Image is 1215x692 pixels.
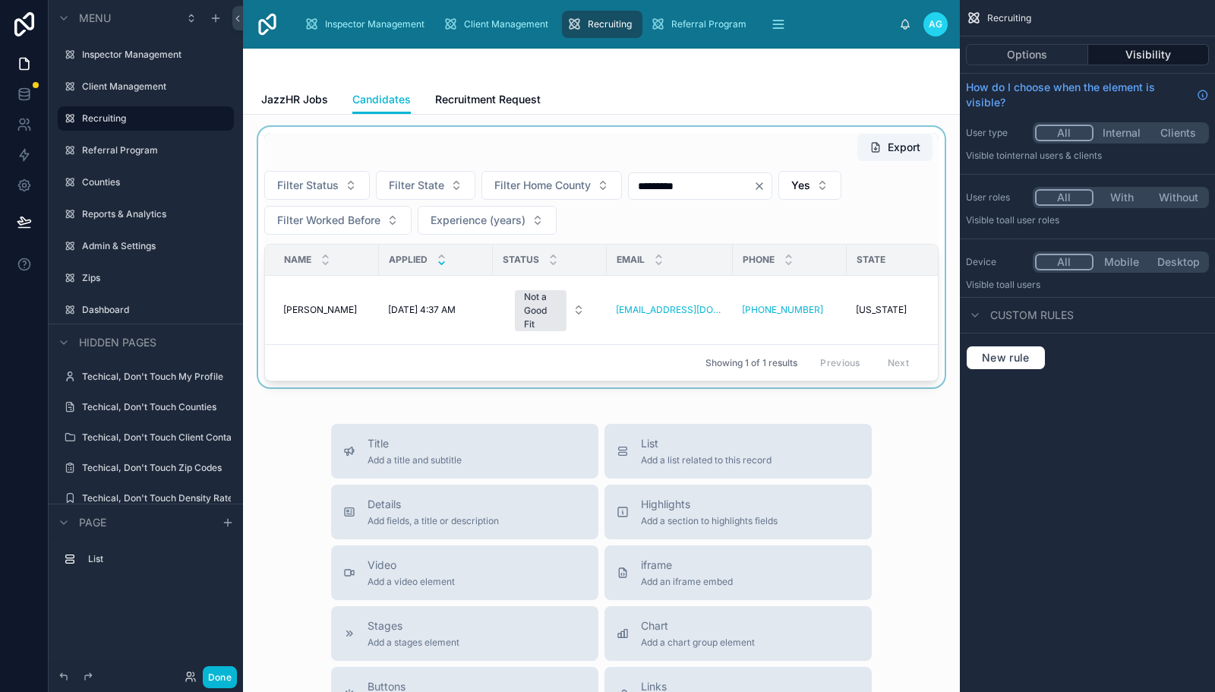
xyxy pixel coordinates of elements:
[389,254,428,266] span: Applied
[331,606,598,661] button: StagesAdd a stages element
[966,44,1088,65] button: Options
[645,11,757,38] a: Referral Program
[966,80,1209,110] a: How do I choose when the element is visible?
[641,558,733,573] span: iframe
[368,515,499,527] span: Add fields, a title or description
[641,497,778,512] span: Highlights
[368,558,455,573] span: Video
[292,8,899,41] div: scrollable content
[1150,125,1207,141] button: Clients
[82,401,231,413] label: Techical, Don't Touch Counties
[857,254,885,266] span: State
[503,254,539,266] span: Status
[368,454,462,466] span: Add a title and subtitle
[641,637,755,649] span: Add a chart group element
[368,576,455,588] span: Add a video element
[641,515,778,527] span: Add a section to highlights fields
[352,92,411,107] span: Candidates
[966,279,1209,291] p: Visible to
[1005,279,1040,290] span: all users
[641,576,733,588] span: Add an iframe embed
[604,606,872,661] button: ChartAdd a chart group element
[966,80,1191,110] span: How do I choose when the element is visible?
[82,112,225,125] label: Recruiting
[82,462,231,474] a: Techical, Don't Touch Zip Codes
[966,346,1046,370] button: New rule
[966,127,1027,139] label: User type
[929,18,942,30] span: AG
[987,12,1031,24] span: Recruiting
[966,150,1209,162] p: Visible to
[705,357,797,369] span: Showing 1 of 1 results
[82,144,231,156] label: Referral Program
[604,424,872,479] button: ListAdd a list related to this record
[966,256,1027,268] label: Device
[990,308,1074,323] span: Custom rules
[82,492,231,504] label: Techical, Don't Touch Density Rate Deciles
[671,18,746,30] span: Referral Program
[79,11,111,26] span: Menu
[641,454,772,466] span: Add a list related to this record
[368,497,499,512] span: Details
[641,618,755,634] span: Chart
[1035,189,1093,206] button: All
[88,553,228,565] label: List
[435,92,541,107] span: Recruitment Request
[1093,189,1150,206] button: With
[976,351,1036,365] span: New rule
[203,666,237,688] button: Done
[79,335,156,350] span: Hidden pages
[604,485,872,539] button: HighlightsAdd a section to highlights fields
[82,81,231,93] label: Client Management
[331,545,598,600] button: VideoAdd a video element
[1093,254,1150,270] button: Mobile
[261,86,328,116] a: JazzHR Jobs
[966,214,1209,226] p: Visible to
[641,436,772,451] span: List
[82,371,231,383] label: Techical, Don't Touch My Profile
[1035,254,1093,270] button: All
[617,254,645,266] span: Email
[325,18,424,30] span: Inspector Management
[1088,44,1210,65] button: Visibility
[82,272,231,284] label: Zips
[604,545,872,600] button: iframeAdd an iframe embed
[82,176,231,188] label: Counties
[82,431,231,444] label: Techical, Don't Touch Client Contacts
[299,11,435,38] a: Inspector Management
[1035,125,1093,141] button: All
[966,191,1027,204] label: User roles
[588,18,632,30] span: Recruiting
[1005,150,1102,161] span: Internal users & clients
[464,18,548,30] span: Client Management
[82,208,231,220] label: Reports & Analytics
[562,11,642,38] a: Recruiting
[352,86,411,115] a: Candidates
[284,254,311,266] span: Name
[82,304,231,316] label: Dashboard
[438,11,559,38] a: Client Management
[49,540,243,586] div: scrollable content
[331,424,598,479] button: TitleAdd a title and subtitle
[368,618,459,634] span: Stages
[435,86,541,116] a: Recruitment Request
[331,485,598,539] button: DetailsAdd fields, a title or description
[1150,189,1207,206] button: Without
[1150,254,1207,270] button: Desktop
[82,49,231,61] label: Inspector Management
[1093,125,1150,141] button: Internal
[255,12,279,36] img: App logo
[261,92,328,107] span: JazzHR Jobs
[82,240,231,252] label: Admin & Settings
